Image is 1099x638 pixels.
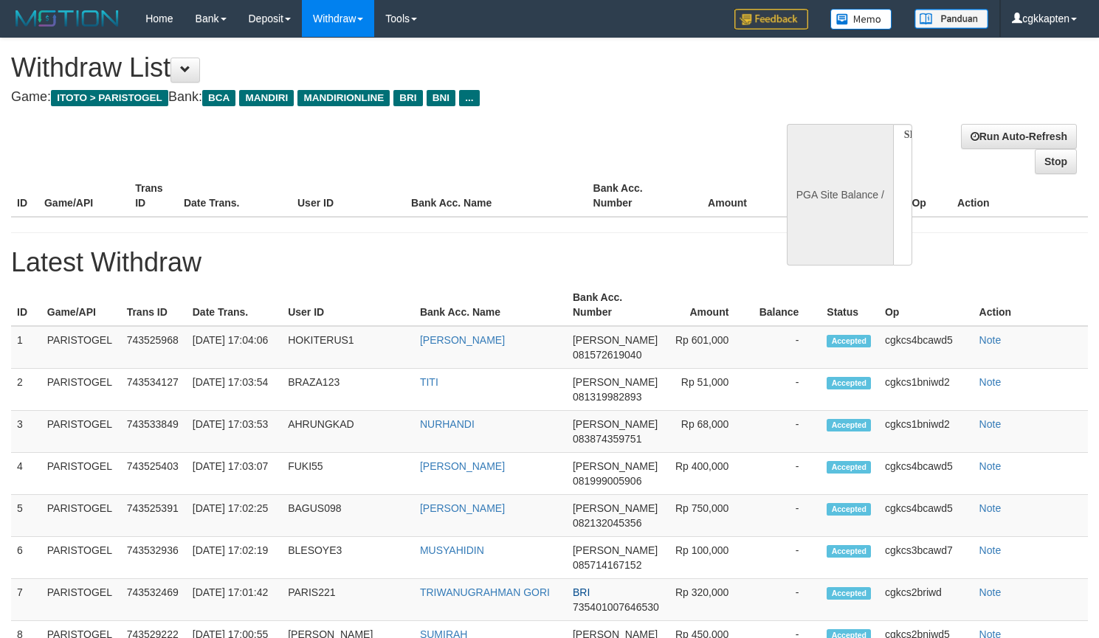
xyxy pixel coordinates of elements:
a: Note [979,544,1002,556]
span: [PERSON_NAME] [573,544,658,556]
a: Note [979,502,1002,514]
span: [PERSON_NAME] [573,502,658,514]
td: [DATE] 17:03:53 [187,411,282,453]
span: BRI [573,586,590,598]
td: 743525391 [121,495,187,537]
td: [DATE] 17:03:54 [187,369,282,411]
td: PARISTOGEL [41,369,121,411]
td: Rp 320,000 [668,579,751,621]
a: Note [979,376,1002,388]
td: PARISTOGEL [41,326,121,369]
td: Rp 750,000 [668,495,751,537]
span: MANDIRIONLINE [297,90,390,106]
span: [PERSON_NAME] [573,376,658,388]
a: Note [979,460,1002,472]
td: FUKI55 [282,453,414,495]
a: NURHANDI [420,418,475,430]
td: - [751,537,821,579]
td: 1 [11,326,41,369]
td: 3 [11,411,41,453]
span: MANDIRI [239,90,294,106]
th: Bank Acc. Number [588,175,678,217]
th: Balance [769,175,852,217]
td: [DATE] 17:04:06 [187,326,282,369]
img: Button%20Memo.svg [830,9,892,30]
th: ID [11,175,38,217]
td: cgkcs4bcawd5 [879,453,974,495]
td: cgkcs2briwd [879,579,974,621]
th: Bank Acc. Number [567,284,669,326]
td: Rp 601,000 [668,326,751,369]
a: MUSYAHIDIN [420,544,484,556]
td: Rp 51,000 [668,369,751,411]
span: 081319982893 [573,391,641,403]
td: PARISTOGEL [41,411,121,453]
td: cgkcs1bniwd2 [879,411,974,453]
a: Stop [1035,149,1077,174]
td: [DATE] 17:02:19 [187,537,282,579]
th: User ID [292,175,405,217]
td: cgkcs1bniwd2 [879,369,974,411]
th: Trans ID [121,284,187,326]
th: Amount [668,284,751,326]
td: 6 [11,537,41,579]
td: [DATE] 17:01:42 [187,579,282,621]
th: Game/API [41,284,121,326]
th: Op [906,175,951,217]
td: - [751,326,821,369]
span: Accepted [827,545,871,558]
td: AHRUNGKAD [282,411,414,453]
span: BCA [202,90,235,106]
td: PARISTOGEL [41,495,121,537]
td: 743534127 [121,369,187,411]
th: Status [821,284,879,326]
th: User ID [282,284,414,326]
td: 7 [11,579,41,621]
span: Accepted [827,335,871,347]
span: 081572619040 [573,349,641,361]
td: Rp 100,000 [668,537,751,579]
td: PARISTOGEL [41,453,121,495]
a: Run Auto-Refresh [961,124,1077,149]
th: Trans ID [129,175,178,217]
td: - [751,495,821,537]
span: 085714167152 [573,559,641,571]
span: Accepted [827,503,871,516]
span: BRI [393,90,422,106]
span: 083874359751 [573,433,641,445]
img: MOTION_logo.png [11,7,123,30]
th: Game/API [38,175,129,217]
span: ITOTO > PARISTOGEL [51,90,168,106]
td: [DATE] 17:03:07 [187,453,282,495]
span: [PERSON_NAME] [573,460,658,472]
th: Action [951,175,1088,217]
span: Accepted [827,419,871,431]
span: Accepted [827,377,871,389]
h1: Withdraw List [11,53,718,83]
span: [PERSON_NAME] [573,334,658,346]
th: Action [974,284,1088,326]
span: BNI [427,90,455,106]
h4: Game: Bank: [11,90,718,105]
div: PGA Site Balance / [787,124,893,266]
a: [PERSON_NAME] [420,334,505,346]
th: Bank Acc. Name [414,284,567,326]
td: 4 [11,453,41,495]
th: Amount [678,175,769,217]
td: BRAZA123 [282,369,414,411]
th: Date Trans. [187,284,282,326]
td: - [751,579,821,621]
h1: Latest Withdraw [11,248,1088,277]
td: cgkcs4bcawd5 [879,495,974,537]
td: 743525403 [121,453,187,495]
td: - [751,369,821,411]
span: 735401007646530 [573,601,659,613]
td: 743533849 [121,411,187,453]
a: Note [979,418,1002,430]
th: ID [11,284,41,326]
a: Note [979,334,1002,346]
a: TRIWANUGRAHMAN GORI [420,586,550,598]
img: Feedback.jpg [734,9,808,30]
td: cgkcs3bcawd7 [879,537,974,579]
img: panduan.png [914,9,988,29]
